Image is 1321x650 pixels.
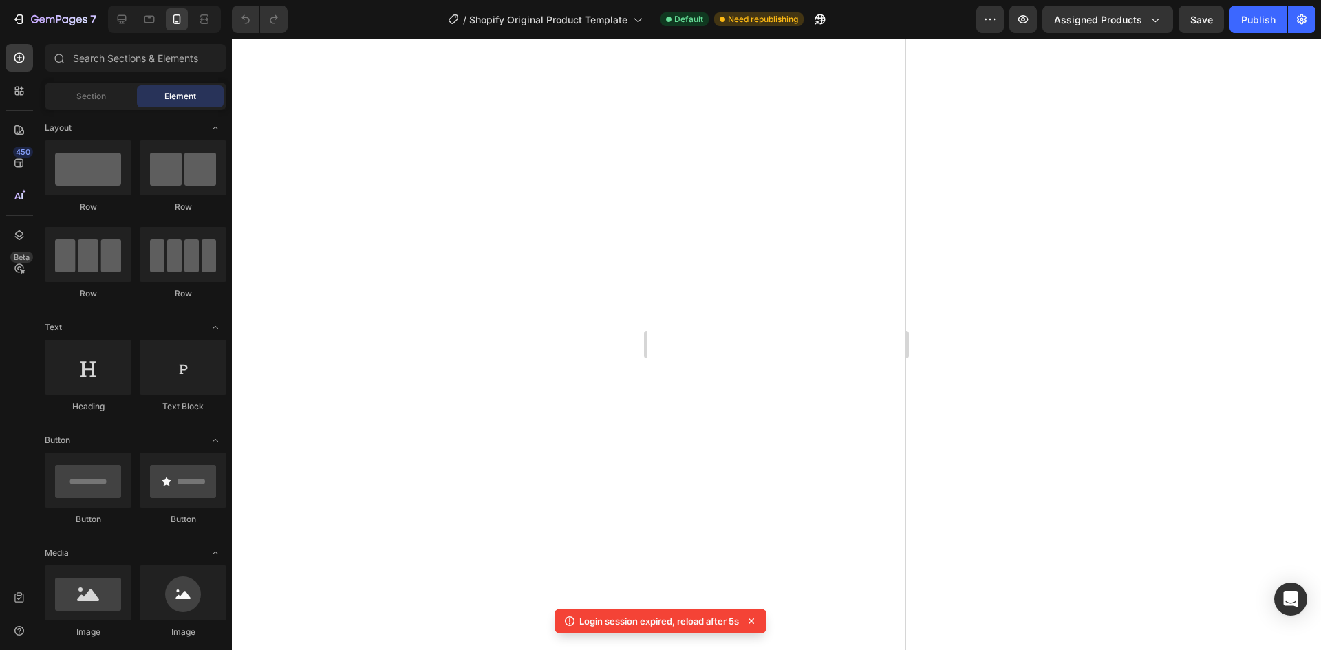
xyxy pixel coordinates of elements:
[45,44,226,72] input: Search Sections & Elements
[204,316,226,338] span: Toggle open
[1054,12,1142,27] span: Assigned Products
[1042,6,1173,33] button: Assigned Products
[674,13,703,25] span: Default
[45,547,69,559] span: Media
[1190,14,1213,25] span: Save
[579,614,739,628] p: Login session expired, reload after 5s
[1241,12,1276,27] div: Publish
[140,288,226,300] div: Row
[164,90,196,102] span: Element
[13,147,33,158] div: 450
[140,400,226,413] div: Text Block
[1179,6,1224,33] button: Save
[10,252,33,263] div: Beta
[204,429,226,451] span: Toggle open
[1274,583,1307,616] div: Open Intercom Messenger
[45,321,62,334] span: Text
[204,542,226,564] span: Toggle open
[463,12,466,27] span: /
[232,6,288,33] div: Undo/Redo
[45,434,70,446] span: Button
[140,201,226,213] div: Row
[1229,6,1287,33] button: Publish
[728,13,798,25] span: Need republishing
[6,6,103,33] button: 7
[45,513,131,526] div: Button
[140,626,226,638] div: Image
[45,122,72,134] span: Layout
[45,288,131,300] div: Row
[76,90,106,102] span: Section
[647,39,905,650] iframe: Design area
[45,400,131,413] div: Heading
[45,626,131,638] div: Image
[140,513,226,526] div: Button
[469,12,627,27] span: Shopify Original Product Template
[45,201,131,213] div: Row
[90,11,96,28] p: 7
[204,117,226,139] span: Toggle open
